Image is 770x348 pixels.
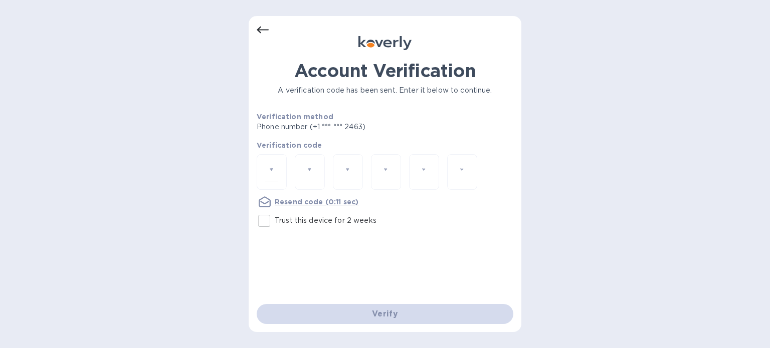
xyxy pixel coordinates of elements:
p: Trust this device for 2 weeks [275,215,376,226]
p: A verification code has been sent. Enter it below to continue. [257,85,513,96]
h1: Account Verification [257,60,513,81]
p: Verification code [257,140,513,150]
p: Phone number (+1 *** *** 2463) [257,122,442,132]
b: Verification method [257,113,333,121]
u: Resend code (0:11 sec) [275,198,358,206]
